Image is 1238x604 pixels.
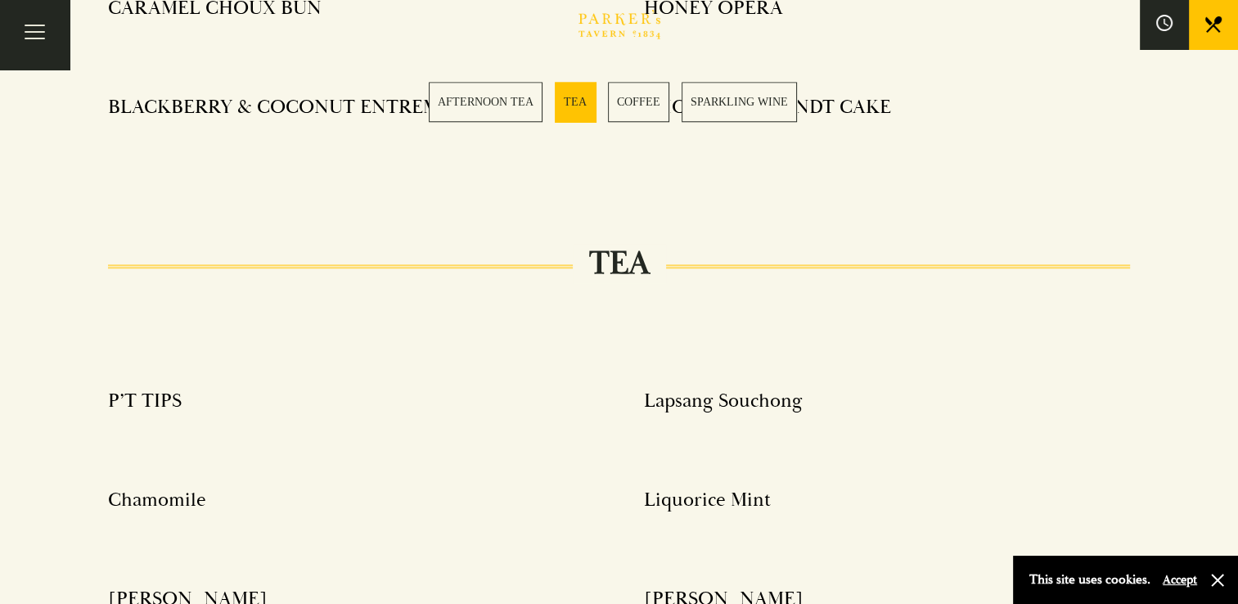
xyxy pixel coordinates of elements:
[608,82,669,122] a: 3 / 4
[573,244,666,283] h2: TEA
[682,82,797,122] a: 4 / 4
[429,82,542,122] a: 1 / 4
[644,488,771,512] h4: Liquorice Mint
[555,82,596,122] a: 2 / 4
[108,389,182,413] h4: P’T TIPS
[1163,572,1197,588] button: Accept
[1209,572,1226,588] button: Close and accept
[108,488,206,512] h4: Chamomile
[644,389,803,413] h4: Lapsang Souchong
[1029,568,1150,592] p: This site uses cookies.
